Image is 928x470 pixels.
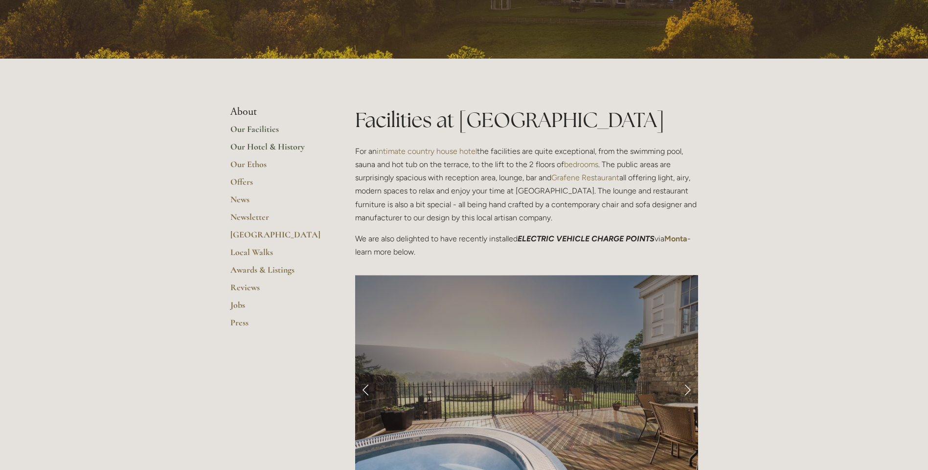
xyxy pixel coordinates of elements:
[230,212,324,229] a: Newsletter
[230,141,324,159] a: Our Hotel & History
[677,375,698,404] a: Next Slide
[230,176,324,194] a: Offers
[377,147,477,156] a: intimate country house hotel
[230,317,324,335] a: Press
[230,159,324,176] a: Our Ethos
[230,282,324,299] a: Reviews
[355,232,698,258] p: We are also delighted to have recently installed via - learn more below.
[518,234,655,243] em: ELECTRIC VEHICLE CHARGE POINTS
[564,160,598,169] a: bedrooms
[230,229,324,247] a: [GEOGRAPHIC_DATA]
[230,106,324,118] li: About
[551,173,619,182] a: Grafene Restaurant
[230,194,324,212] a: News
[230,264,324,282] a: Awards & Listings
[230,247,324,264] a: Local Walks
[355,145,698,224] p: For an the facilities are quite exceptional, from the swimming pool, sauna and hot tub on the ter...
[230,299,324,317] a: Jobs
[355,106,698,134] h1: Facilities at [GEOGRAPHIC_DATA]
[230,124,324,141] a: Our Facilities
[355,375,377,404] a: Previous Slide
[664,234,687,243] a: Monta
